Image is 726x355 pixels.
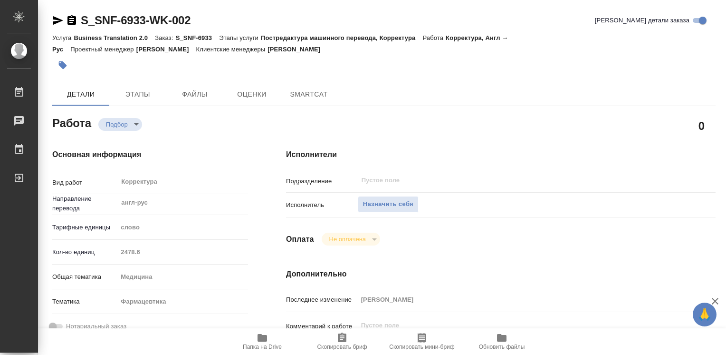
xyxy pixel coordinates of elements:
div: Подбор [322,233,380,246]
span: Папка на Drive [243,344,282,350]
button: Папка на Drive [222,328,302,355]
span: Назначить себя [363,199,413,210]
div: Подбор [98,118,142,131]
button: Подбор [103,120,131,128]
span: [PERSON_NAME] детали заказа [595,16,689,25]
h4: Дополнительно [286,268,716,280]
span: SmartCat [286,89,332,100]
p: Клиентские менеджеры [196,46,268,53]
div: Медицина [117,269,248,285]
div: слово [117,219,248,236]
h4: Основная информация [52,149,248,160]
button: Скопировать мини-бриф [382,328,462,355]
span: Детали [58,89,104,100]
p: Комментарий к работе [286,322,358,331]
p: Общая тематика [52,272,117,282]
p: [PERSON_NAME] [136,46,196,53]
h4: Оплата [286,234,314,245]
p: Постредактура машинного перевода, Корректура [261,34,422,41]
button: Обновить файлы [462,328,542,355]
button: Не оплачена [326,235,369,243]
a: S_SNF-6933-WK-002 [81,14,191,27]
button: Назначить себя [358,196,419,213]
span: Этапы [115,89,161,100]
input: Пустое поле [117,245,248,259]
p: Кол-во единиц [52,247,117,257]
p: Проектный менеджер [70,46,136,53]
span: 🙏 [697,305,713,325]
div: Фармацевтика [117,294,248,310]
p: Тарифные единицы [52,223,117,232]
p: S_SNF-6933 [176,34,220,41]
p: Услуга [52,34,74,41]
p: Подразделение [286,177,358,186]
h2: Работа [52,114,91,131]
input: Пустое поле [358,293,680,306]
span: Обновить файлы [479,344,525,350]
button: Добавить тэг [52,55,73,76]
span: Файлы [172,89,218,100]
p: Работа [422,34,446,41]
span: Скопировать мини-бриф [389,344,454,350]
p: Последнее изменение [286,295,358,305]
p: [PERSON_NAME] [267,46,327,53]
p: Этапы услуги [219,34,261,41]
h4: Исполнители [286,149,716,160]
button: Скопировать ссылку для ЯМессенджера [52,15,64,26]
button: Скопировать ссылку [66,15,77,26]
p: Business Translation 2.0 [74,34,155,41]
span: Оценки [229,89,275,100]
h2: 0 [698,118,705,134]
input: Пустое поле [361,175,658,186]
span: Нотариальный заказ [66,322,126,331]
button: 🙏 [693,303,716,326]
button: Скопировать бриф [302,328,382,355]
p: Исполнитель [286,200,358,210]
p: Направление перевода [52,194,117,213]
p: Тематика [52,297,117,306]
p: Вид работ [52,178,117,187]
span: Скопировать бриф [317,344,367,350]
p: Заказ: [155,34,175,41]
